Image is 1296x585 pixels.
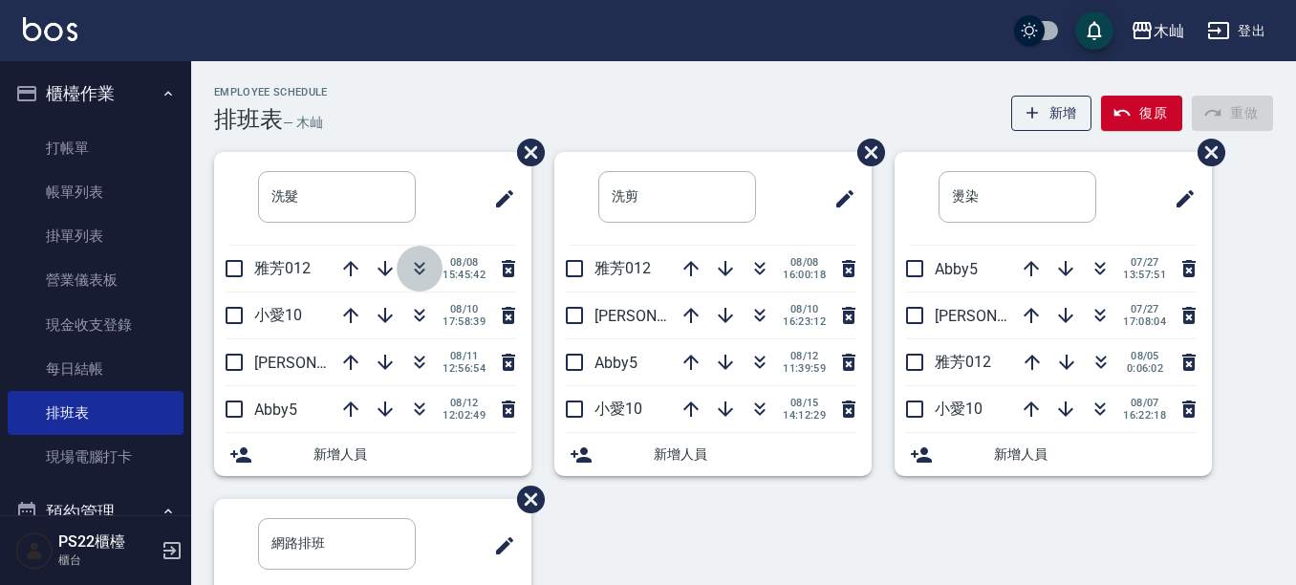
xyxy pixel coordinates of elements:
[594,259,651,277] span: 雅芳012
[594,354,637,372] span: Abby5
[482,176,516,222] span: 修改班表的標題
[8,487,184,537] button: 預約管理
[8,303,184,347] a: 現金收支登錄
[1123,256,1166,269] span: 07/27
[1123,303,1166,315] span: 07/27
[58,552,156,569] p: 櫃台
[8,391,184,435] a: 排班表
[598,171,756,223] input: 排版標題
[783,397,826,409] span: 08/15
[214,106,283,133] h3: 排班表
[8,258,184,302] a: 營業儀表板
[1183,124,1228,181] span: 刪除班表
[443,409,486,422] span: 12:02:49
[1123,315,1166,328] span: 17:08:04
[935,353,991,371] span: 雅芳012
[783,350,826,362] span: 08/12
[283,113,323,133] h6: — 木屾
[58,532,156,552] h5: PS22櫃檯
[214,433,531,476] div: 新增人員
[8,435,184,479] a: 現場電腦打卡
[258,518,416,570] input: 排版標題
[482,523,516,569] span: 修改班表的標題
[23,17,77,41] img: Logo
[8,170,184,214] a: 帳單列表
[254,259,311,277] span: 雅芳012
[443,350,486,362] span: 08/11
[843,124,888,181] span: 刪除班表
[554,433,872,476] div: 新增人員
[594,307,718,325] span: [PERSON_NAME]7
[1154,19,1184,43] div: 木屾
[935,307,1058,325] span: [PERSON_NAME]7
[1075,11,1113,50] button: save
[594,400,642,418] span: 小愛10
[8,347,184,391] a: 每日結帳
[214,86,328,98] h2: Employee Schedule
[8,69,184,119] button: 櫃檯作業
[783,256,826,269] span: 08/08
[1123,11,1192,51] button: 木屾
[895,433,1212,476] div: 新增人員
[1011,96,1092,131] button: 新增
[254,306,302,324] span: 小愛10
[1199,13,1273,49] button: 登出
[443,315,486,328] span: 17:58:39
[258,171,416,223] input: 排版標題
[1124,362,1166,375] span: 0:06:02
[1123,409,1166,422] span: 16:22:18
[939,171,1096,223] input: 排版標題
[443,362,486,375] span: 12:56:54
[1123,269,1166,281] span: 13:57:51
[15,531,54,570] img: Person
[8,126,184,170] a: 打帳單
[1124,350,1166,362] span: 08/05
[822,176,856,222] span: 修改班表的標題
[994,444,1197,465] span: 新增人員
[783,362,826,375] span: 11:39:59
[935,260,978,278] span: Abby5
[503,471,548,528] span: 刪除班表
[443,397,486,409] span: 08/12
[443,256,486,269] span: 08/08
[443,303,486,315] span: 08/10
[1101,96,1182,131] button: 復原
[1162,176,1197,222] span: 修改班表的標題
[1123,397,1166,409] span: 08/07
[783,315,826,328] span: 16:23:12
[443,269,486,281] span: 15:45:42
[783,409,826,422] span: 14:12:29
[8,214,184,258] a: 掛單列表
[254,401,297,419] span: Abby5
[654,444,856,465] span: 新增人員
[783,303,826,315] span: 08/10
[503,124,548,181] span: 刪除班表
[783,269,826,281] span: 16:00:18
[254,354,378,372] span: [PERSON_NAME]7
[935,400,983,418] span: 小愛10
[313,444,516,465] span: 新增人員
